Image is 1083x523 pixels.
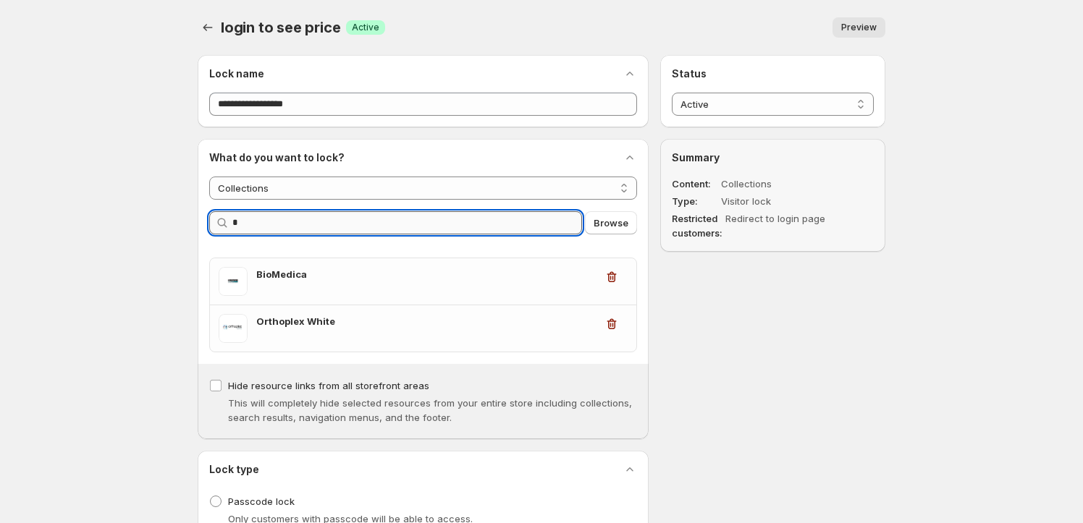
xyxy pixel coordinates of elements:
[209,67,264,81] h2: Lock name
[841,22,877,33] span: Preview
[833,17,885,38] button: Preview
[256,267,596,281] h3: BioMedica
[221,19,340,36] span: login to see price
[256,314,596,328] h3: Orthoplex White
[209,150,345,165] h2: What do you want to lock?
[228,380,429,391] span: Hide resource links from all storefront areas
[228,397,632,423] span: This will completely hide selected resources from your entire store including collections, search...
[352,22,379,33] span: Active
[721,194,833,208] dd: Visitor lock
[725,211,837,240] dd: Redirect to login page
[721,177,833,191] dd: Collections
[198,17,218,38] button: Back
[594,216,628,230] span: Browse
[672,177,718,191] dt: Content:
[672,150,874,165] h2: Summary
[672,194,718,208] dt: Type:
[228,496,295,507] span: Passcode lock
[672,67,874,81] h2: Status
[209,462,259,477] h2: Lock type
[672,211,722,240] dt: Restricted customers:
[585,211,637,234] button: Browse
